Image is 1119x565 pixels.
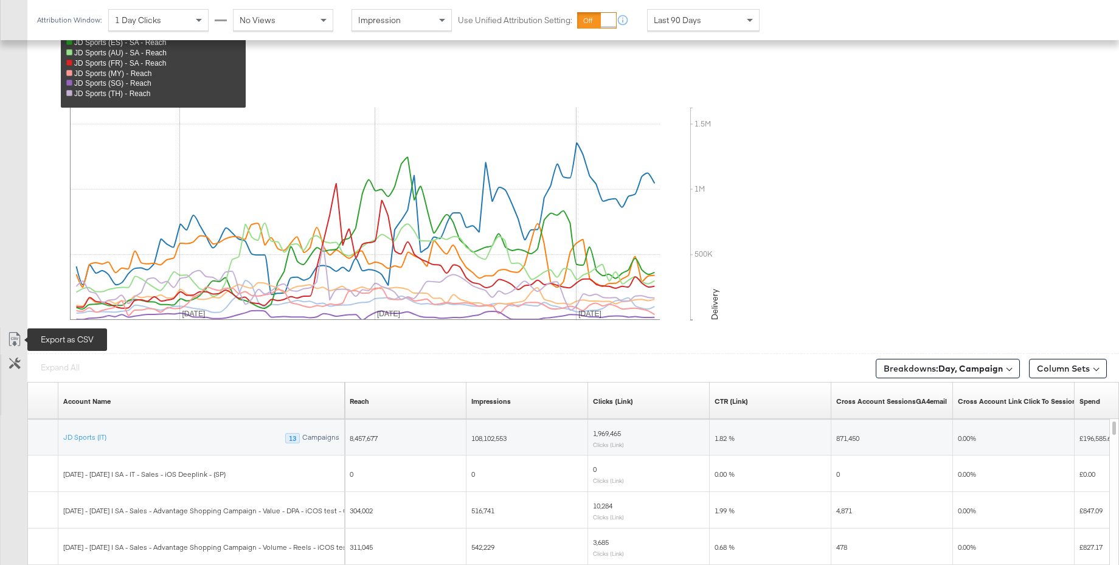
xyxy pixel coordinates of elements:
span: JD Sports (AU) - SA - Reach [74,49,167,57]
a: The number of clicks on links appearing on your ad or Page that direct people to your sites off F... [593,397,633,406]
span: 10,284 [593,501,612,510]
div: Reach [350,397,369,406]
span: 304,002 [350,506,373,515]
div: Spend [1079,397,1100,406]
a: The number of people your ad was served to. [350,397,369,406]
span: 478 [836,542,847,552]
span: 0.00% [958,434,976,443]
div: CTR (Link) [715,397,748,406]
span: JD Sports (TH) - Reach [74,89,150,98]
span: 1.99 % [715,506,735,515]
sub: Clicks (Link) [593,441,624,448]
span: 8,457,677 [350,434,378,443]
a: Cross Account Link Click To Session Ratio GA4 [958,397,1110,406]
b: Day, Campaign [938,363,1003,374]
div: Attribution Window: [36,16,102,24]
span: 1,969,465 [593,429,621,438]
span: [DATE] - [DATE] | SA - Sales - Advantage Shopping Campaign - Volume - Reels - iCOS test - Cell B [63,542,375,552]
sub: Clicks (Link) [593,550,624,557]
sub: Clicks (Link) [593,477,624,484]
sub: Clicks (Link) [593,513,624,521]
div: Impressions [471,397,511,406]
div: 13 [285,433,300,444]
span: 0 [593,465,597,474]
span: 871,450 [836,434,859,443]
span: 3,685 [593,538,609,547]
span: 0.68 % [715,542,735,552]
button: Column Sets [1029,359,1107,378]
span: 0.00% [958,470,976,479]
span: No Views [240,15,275,26]
span: JD Sports (SG) - Reach [74,79,151,88]
span: [DATE] - [DATE] | SA - Sales - Advantage Shopping Campaign - Value - DPA - iCOS test - Cell B [63,506,362,515]
label: Use Unified Attribution Setting: [458,15,572,26]
span: Last 90 Days [654,15,701,26]
div: Account Name [63,397,111,406]
span: [DATE] - [DATE] | SA - IT - Sales - iOS Deeplink - (SP) [63,470,226,479]
div: Clicks (Link) [593,397,633,406]
span: JD Sports (MY) - Reach [74,69,151,78]
span: Breakdowns: [884,362,1003,375]
span: Impression [358,15,401,26]
span: 0.00% [958,542,976,552]
a: The total amount spent to date. [1079,397,1100,406]
span: 0 [836,470,840,479]
span: 516,741 [471,506,494,515]
a: Describe this metric [836,397,947,406]
a: Your ad account name [63,397,111,406]
a: The number of times your ad was served. On mobile apps an ad is counted as served the first time ... [471,397,511,406]
span: 0.00% [958,506,976,515]
a: The number of clicks received on a link in your ad divided by the number of impressions. [715,397,748,406]
span: 1 Day Clicks [115,15,161,26]
div: Cross Account SessionsGA4email [836,397,947,406]
span: 0 [350,470,353,479]
span: JD Sports (FR) - SA - Reach [74,59,166,68]
div: Campaigns [302,433,340,444]
span: 1.82 % [715,434,735,443]
a: JD Sports (IT) [63,432,106,442]
span: 0 [471,470,475,479]
span: 542,229 [471,542,494,552]
text: Delivery [709,289,720,320]
span: 4,871 [836,506,852,515]
span: 108,102,553 [471,434,507,443]
span: 311,045 [350,542,373,552]
span: 0.00 % [715,470,735,479]
span: JD Sports (ES) - SA - Reach [74,38,166,47]
button: Breakdowns:Day, Campaign [876,359,1020,378]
